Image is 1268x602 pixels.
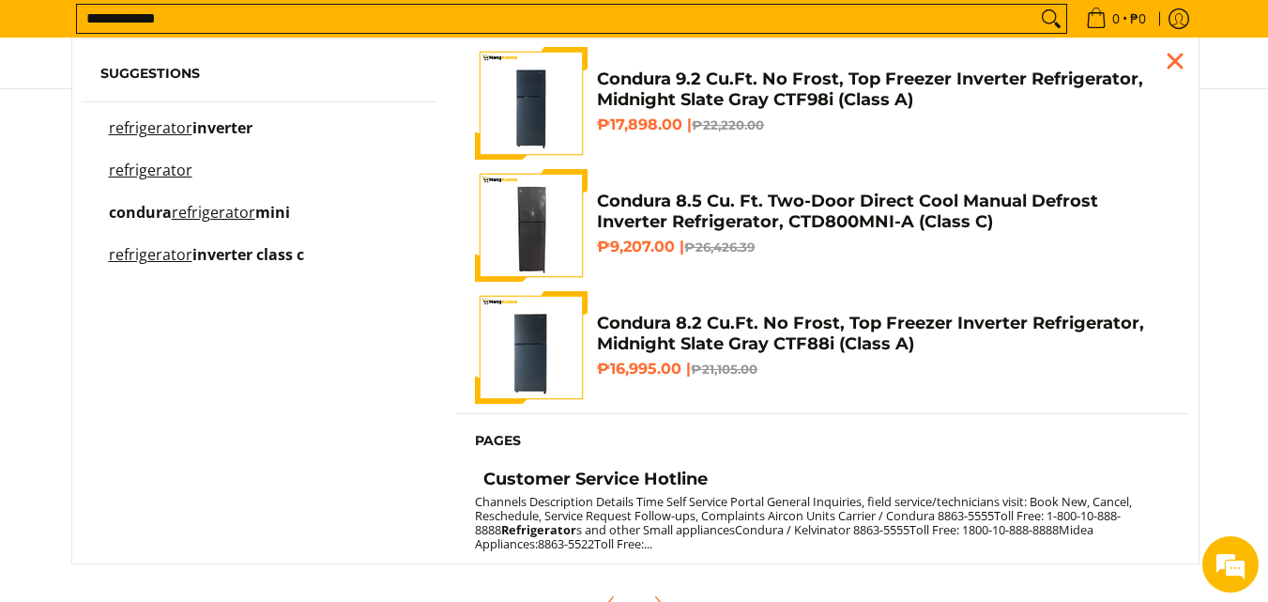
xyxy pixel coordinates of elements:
del: ₱26,426.39 [684,239,755,255]
h6: ₱17,898.00 | [597,116,1169,134]
p: refrigerator [109,163,192,196]
strong: Refrigerator [501,521,576,538]
a: refrigerator inverter [100,121,420,154]
a: Condura 8.2 Cu.Ft. No Frost, Top Freezer Inverter Refrigerator, Midnight Slate Gray CTF88i (Class... [475,291,1169,404]
span: inverter class c [192,244,304,265]
h4: Condura 8.2 Cu.Ft. No Frost, Top Freezer Inverter Refrigerator, Midnight Slate Gray CTF88i (Class A) [597,313,1169,355]
h6: ₱9,207.00 | [597,238,1169,256]
h6: ₱16,995.00 | [597,360,1169,378]
a: Condura 8.5 Cu. Ft. Two-Door Direct Cool Manual Defrost Inverter Refrigerator, CTD800MNI-A (Class... [475,169,1169,282]
a: refrigerator [100,163,420,196]
del: ₱21,105.00 [691,362,757,377]
h6: Pages [475,433,1169,450]
span: • [1080,8,1152,29]
a: condura refrigerator mini [100,206,420,239]
img: Condura 8.2 Cu.Ft. No Frost, Top Freezer Inverter Refrigerator, Midnight Slate Gray CTF88i (Class A) [475,291,588,404]
div: Close pop up [1161,47,1189,75]
span: inverter [192,117,252,138]
small: Channels Description Details Time Self Service Portal General Inquiries, field service/technician... [475,493,1132,552]
p: refrigerator inverter [109,121,252,154]
h4: Customer Service Hotline [483,469,708,490]
p: refrigerator inverter class c [109,248,304,281]
h4: Condura 9.2 Cu.Ft. No Frost, Top Freezer Inverter Refrigerator, Midnight Slate Gray CTF98i (Class A) [597,69,1169,111]
img: Condura 8.5 Cu. Ft. Two-Door Direct Cool Manual Defrost Inverter Refrigerator, CTD800MNI-A (Class C) [475,169,588,282]
mark: refrigerator [172,202,255,223]
mark: refrigerator [109,244,192,265]
img: Condura 9.2 Cu.Ft. No Frost, Top Freezer Inverter Refrigerator, Midnight Slate Gray CTF98i (Class A) [475,47,588,160]
a: Condura 9.2 Cu.Ft. No Frost, Top Freezer Inverter Refrigerator, Midnight Slate Gray CTF98i (Class... [475,47,1169,160]
a: refrigerator inverter class c [100,248,420,281]
mark: refrigerator [109,160,192,180]
del: ₱22,220.00 [692,117,764,132]
p: condura refrigerator mini [109,206,290,239]
span: 0 [1109,12,1123,25]
span: mini [255,202,290,223]
span: condura [109,202,172,223]
mark: refrigerator [109,117,192,138]
span: ₱0 [1127,12,1149,25]
a: Customer Service Hotline [475,469,1169,495]
h4: Condura 8.5 Cu. Ft. Two-Door Direct Cool Manual Defrost Inverter Refrigerator, CTD800MNI-A (Class C) [597,191,1169,233]
button: Search [1036,5,1066,33]
h6: Suggestions [100,66,420,83]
